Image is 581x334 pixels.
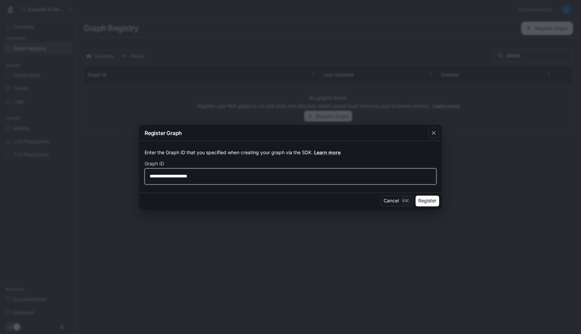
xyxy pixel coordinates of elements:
[381,196,413,206] button: CancelEsc
[314,149,341,155] a: Learn more
[145,129,182,137] p: Register Graph
[145,149,436,156] p: Enter the Graph ID that you specified when creating your graph via the SDK.
[401,197,410,204] p: Esc
[416,196,439,206] button: Register
[145,161,164,166] p: Graph ID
